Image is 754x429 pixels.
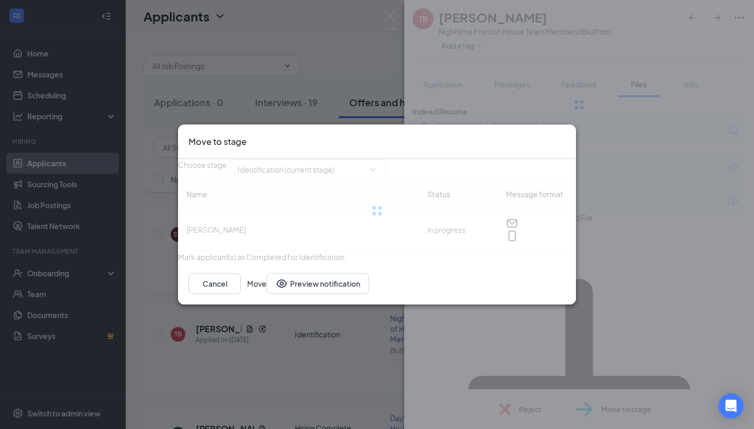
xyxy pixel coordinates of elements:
button: Cancel [188,273,241,294]
button: Preview notificationEye [267,273,369,294]
button: Move [247,273,267,294]
div: Open Intercom Messenger [718,393,744,419]
h3: Move to stage [188,135,247,149]
svg: Eye [275,277,288,290]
